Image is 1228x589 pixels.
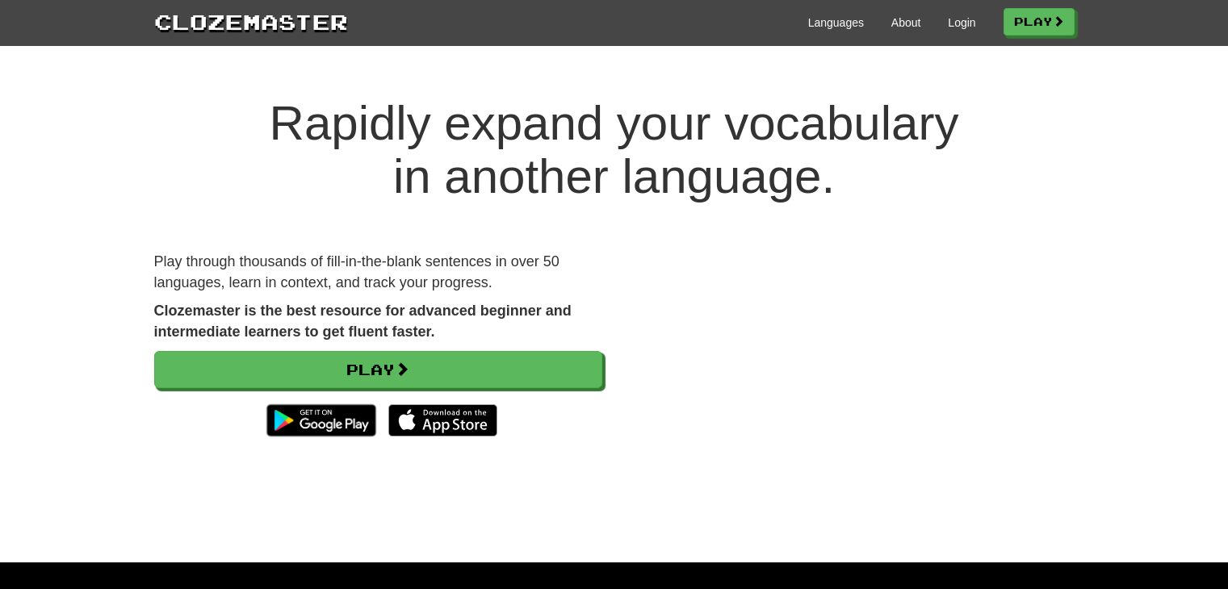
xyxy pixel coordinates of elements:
strong: Clozemaster is the best resource for advanced beginner and intermediate learners to get fluent fa... [154,303,572,340]
a: Clozemaster [154,6,348,36]
a: Play [154,351,602,388]
p: Play through thousands of fill-in-the-blank sentences in over 50 languages, learn in context, and... [154,252,602,293]
a: Play [1004,8,1075,36]
img: Download_on_the_App_Store_Badge_US-UK_135x40-25178aeef6eb6b83b96f5f2d004eda3bffbb37122de64afbaef7... [388,404,497,437]
img: Get it on Google Play [258,396,383,445]
a: Login [948,15,975,31]
a: Languages [808,15,864,31]
a: About [891,15,921,31]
